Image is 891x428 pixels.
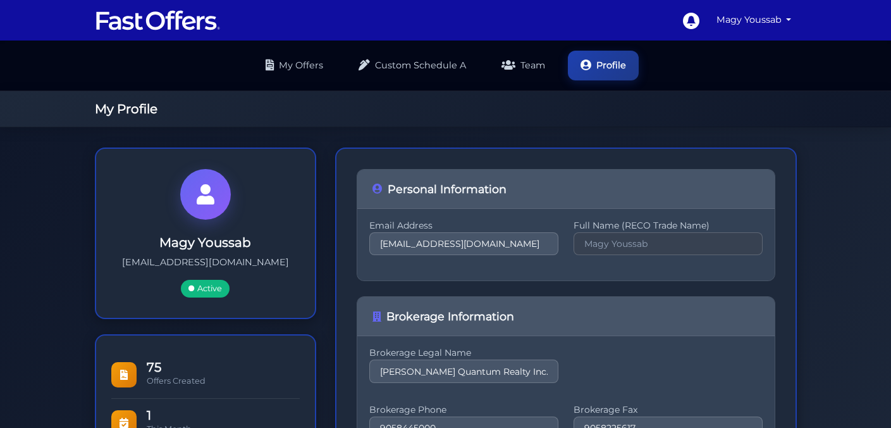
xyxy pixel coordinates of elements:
span: 1 [147,409,300,422]
a: My Offers [253,51,336,80]
label: Full Name (RECO Trade Name) [574,224,763,227]
label: Brokerage Legal Name [369,351,558,355]
a: Magy Youssab [711,8,797,32]
label: Email Address [369,224,558,227]
span: 75 [147,361,300,374]
p: [EMAIL_ADDRESS][DOMAIN_NAME] [116,255,295,270]
a: Custom Schedule A [346,51,479,80]
h4: Brokerage Information [372,310,759,323]
h3: Magy Youssab [116,235,295,250]
label: Brokerage Phone [369,408,558,412]
h4: Personal Information [372,182,759,196]
span: Offers Created [147,376,206,386]
a: Team [489,51,558,80]
a: Profile [568,51,639,80]
h1: My Profile [95,101,797,116]
label: Brokerage Fax [574,408,763,412]
span: Active [181,280,230,298]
